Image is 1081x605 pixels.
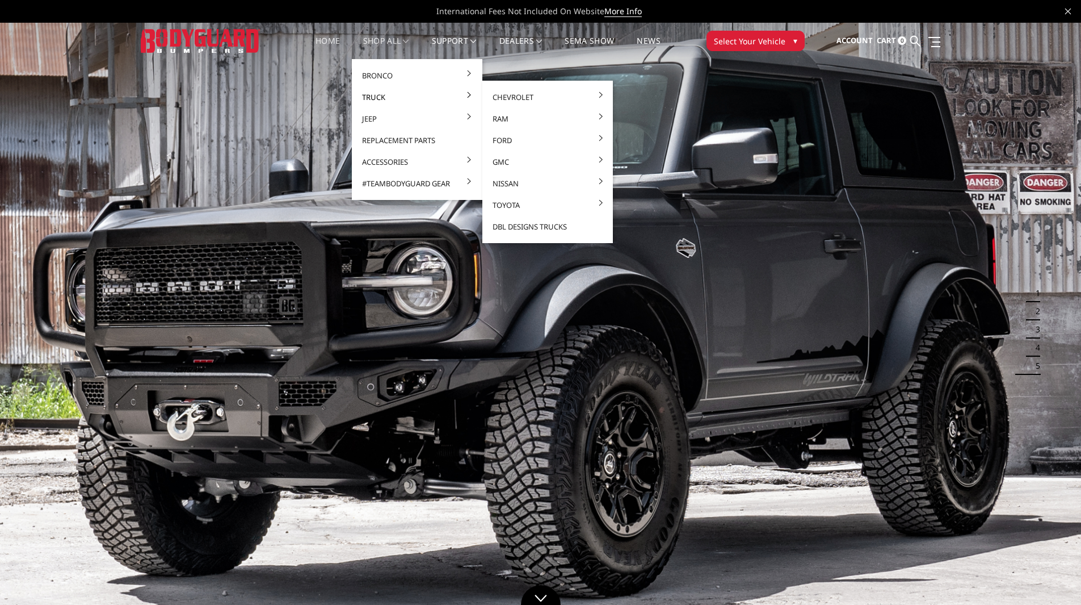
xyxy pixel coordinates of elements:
button: 1 of 5 [1029,284,1040,302]
span: 0 [898,36,906,45]
span: ▾ [793,35,797,47]
a: Jeep [356,108,478,130]
a: Replacement Parts [356,130,478,151]
button: Select Your Vehicle [706,31,805,51]
a: Accessories [356,151,478,173]
a: News [637,37,660,59]
span: Cart [877,35,896,45]
a: Bronco [356,65,478,86]
a: Truck [356,86,478,108]
a: Toyota [487,194,608,216]
a: More Info [604,6,642,17]
a: #TeamBodyguard Gear [356,173,478,194]
button: 2 of 5 [1029,302,1040,320]
a: shop all [363,37,409,59]
a: Support [432,37,477,59]
button: 4 of 5 [1029,339,1040,357]
button: 5 of 5 [1029,357,1040,375]
iframe: Chat Widget [1024,550,1081,605]
a: Click to Down [521,585,561,605]
a: SEMA Show [565,37,614,59]
a: Ram [487,108,608,130]
a: DBL Designs Trucks [487,216,608,237]
a: Ford [487,130,608,151]
a: Cart 0 [877,26,906,56]
span: Account [836,35,873,45]
a: Dealers [499,37,542,59]
a: Nissan [487,173,608,194]
a: Chevrolet [487,86,608,108]
img: BODYGUARD BUMPERS [141,29,260,52]
a: Account [836,26,873,56]
a: Home [316,37,340,59]
button: 3 of 5 [1029,320,1040,339]
a: GMC [487,151,608,173]
span: Select Your Vehicle [714,35,785,47]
